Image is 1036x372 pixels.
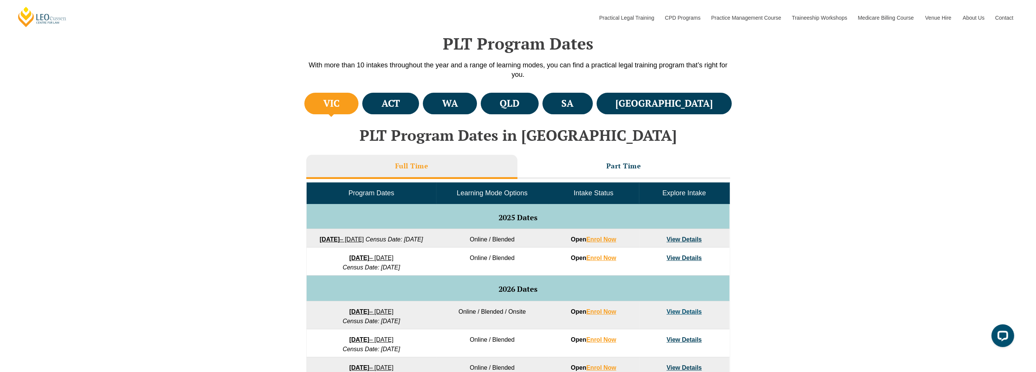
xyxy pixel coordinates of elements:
[571,236,616,243] strong: Open
[586,364,616,371] a: Enrol Now
[382,97,400,110] h4: ACT
[349,255,369,261] strong: [DATE]
[17,6,67,28] a: [PERSON_NAME] Centre for Law
[606,162,641,170] h3: Part Time
[561,97,573,110] h4: SA
[571,308,616,315] strong: Open
[343,264,400,271] em: Census Date: [DATE]
[349,255,394,261] a: [DATE]– [DATE]
[302,61,734,79] p: With more than 10 intakes throughout the year and a range of learning modes, you can find a pract...
[573,189,613,197] span: Intake Status
[500,97,519,110] h4: QLD
[348,189,394,197] span: Program Dates
[302,34,734,53] h2: PLT Program Dates
[436,301,548,329] td: Online / Blended / Onsite
[957,2,989,34] a: About Us
[615,97,713,110] h4: [GEOGRAPHIC_DATA]
[349,336,369,343] strong: [DATE]
[667,255,702,261] a: View Details
[786,2,852,34] a: Traineeship Workshops
[571,336,616,343] strong: Open
[989,2,1019,34] a: Contact
[499,212,537,223] span: 2025 Dates
[349,336,394,343] a: [DATE]– [DATE]
[319,236,364,243] a: [DATE]– [DATE]
[457,189,528,197] span: Learning Mode Options
[349,364,369,371] strong: [DATE]
[667,336,702,343] a: View Details
[436,229,548,247] td: Online / Blended
[586,236,616,243] a: Enrol Now
[395,162,428,170] h3: Full Time
[667,364,702,371] a: View Details
[436,247,548,275] td: Online / Blended
[343,346,400,352] em: Census Date: [DATE]
[571,364,616,371] strong: Open
[349,308,394,315] a: [DATE]– [DATE]
[343,318,400,324] em: Census Date: [DATE]
[662,189,706,197] span: Explore Intake
[586,255,616,261] a: Enrol Now
[319,236,340,243] strong: [DATE]
[594,2,659,34] a: Practical Legal Training
[586,336,616,343] a: Enrol Now
[586,308,616,315] a: Enrol Now
[323,97,340,110] h4: VIC
[302,127,734,143] h2: PLT Program Dates in [GEOGRAPHIC_DATA]
[349,308,369,315] strong: [DATE]
[436,329,548,357] td: Online / Blended
[659,2,705,34] a: CPD Programs
[366,236,423,243] em: Census Date: [DATE]
[349,364,394,371] a: [DATE]– [DATE]
[852,2,919,34] a: Medicare Billing Course
[985,321,1017,353] iframe: LiveChat chat widget
[706,2,786,34] a: Practice Management Course
[667,308,702,315] a: View Details
[442,97,458,110] h4: WA
[919,2,957,34] a: Venue Hire
[571,255,616,261] strong: Open
[499,284,537,294] span: 2026 Dates
[667,236,702,243] a: View Details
